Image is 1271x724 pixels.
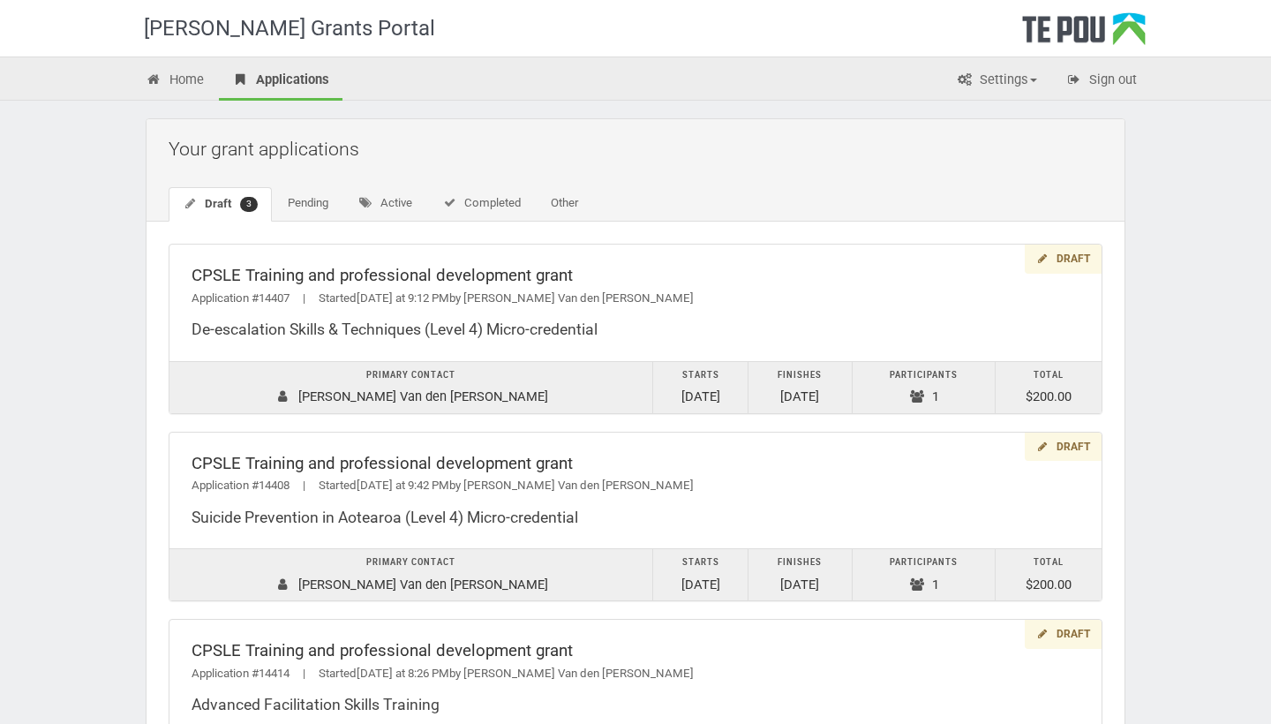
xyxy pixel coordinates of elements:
a: Draft [169,187,272,222]
td: [PERSON_NAME] Van den [PERSON_NAME] [169,361,653,413]
div: Draft [1025,433,1102,462]
div: Participants [861,554,987,572]
div: Total [1004,366,1093,385]
div: Finishes [757,554,843,572]
div: Advanced Facilitation Skills Training [192,696,1079,714]
div: Application #14408 Started by [PERSON_NAME] Van den [PERSON_NAME] [192,477,1079,495]
a: Completed [428,187,535,221]
a: Home [132,62,217,101]
div: Total [1004,554,1093,572]
div: Primary contact [178,366,643,385]
div: CPSLE Training and professional development grant [192,455,1079,473]
div: Draft [1025,245,1102,274]
span: | [290,291,319,305]
a: Active [344,187,426,221]
div: De-escalation Skills & Techniques (Level 4) Micro-credential [192,321,1079,339]
div: Suicide Prevention in Aotearoa (Level 4) Micro-credential [192,509,1079,527]
a: Applications [219,62,342,101]
td: 1 [852,361,996,413]
div: Application #14407 Started by [PERSON_NAME] Van den [PERSON_NAME] [192,290,1079,308]
a: Other [537,187,592,221]
span: [DATE] at 9:12 PM [357,291,449,305]
td: [DATE] [653,549,748,601]
div: Finishes [757,366,843,385]
a: Pending [274,187,342,221]
td: 1 [852,549,996,601]
span: 3 [240,197,258,212]
span: [DATE] at 9:42 PM [357,479,449,492]
span: | [290,479,319,492]
div: Starts [662,366,739,385]
td: [DATE] [748,549,853,601]
span: [DATE] at 8:26 PM [357,667,449,680]
a: Settings [943,62,1050,101]
td: [PERSON_NAME] Van den [PERSON_NAME] [169,549,653,601]
td: [DATE] [748,361,853,413]
span: | [290,667,319,680]
div: CPSLE Training and professional development grant [192,642,1079,660]
a: Sign out [1052,62,1150,101]
div: Starts [662,554,739,572]
div: Draft [1025,620,1102,649]
div: Primary contact [178,554,643,572]
div: Application #14414 Started by [PERSON_NAME] Van den [PERSON_NAME] [192,665,1079,683]
div: Participants [861,366,987,385]
div: CPSLE Training and professional development grant [192,267,1079,285]
td: $200.00 [996,361,1102,413]
td: $200.00 [996,549,1102,601]
h2: Your grant applications [169,128,1111,170]
div: Te Pou Logo [1022,12,1146,57]
td: [DATE] [653,361,748,413]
